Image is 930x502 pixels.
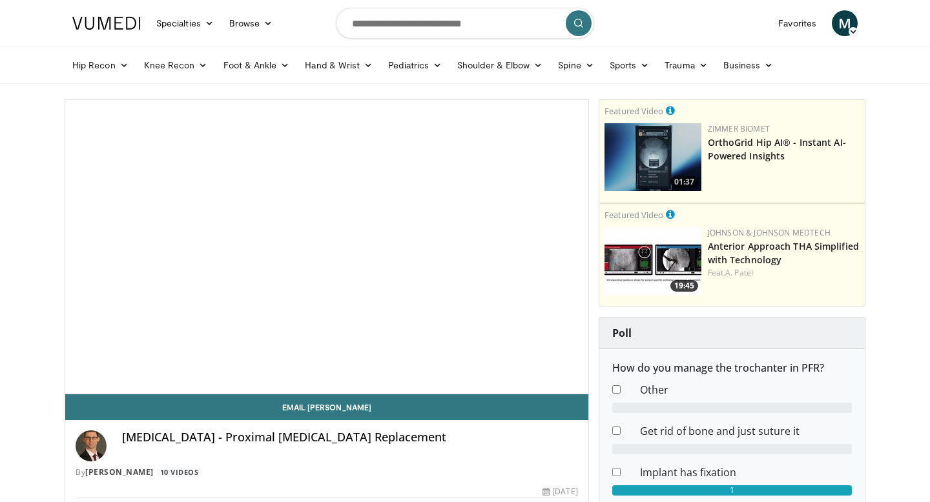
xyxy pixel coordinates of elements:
[630,423,862,439] dd: Get rid of bone and just suture it
[716,52,781,78] a: Business
[708,123,770,134] a: Zimmer Biomet
[708,136,846,162] a: OrthoGrid Hip AI® - Instant AI-Powered Insights
[76,467,578,478] div: By
[612,326,632,340] strong: Poll
[604,227,701,295] img: 06bb1c17-1231-4454-8f12-6191b0b3b81a.150x105_q85_crop-smart_upscale.jpg
[604,123,701,191] img: 51d03d7b-a4ba-45b7-9f92-2bfbd1feacc3.150x105_q85_crop-smart_upscale.jpg
[542,486,577,497] div: [DATE]
[222,10,281,36] a: Browse
[770,10,824,36] a: Favorites
[630,465,862,480] dd: Implant has fixation
[65,100,588,394] video-js: Video Player
[670,176,698,188] span: 01:37
[612,485,852,496] div: 1
[604,209,663,221] small: Featured Video
[604,123,701,191] a: 01:37
[449,52,550,78] a: Shoulder & Elbow
[708,267,860,279] div: Feat.
[85,467,154,477] a: [PERSON_NAME]
[612,362,852,374] h6: How do you manage the trochanter in PFR?
[149,10,222,36] a: Specialties
[604,105,663,117] small: Featured Video
[136,52,216,78] a: Knee Recon
[156,467,203,478] a: 10 Videos
[670,280,698,292] span: 19:45
[216,52,298,78] a: Foot & Ankle
[380,52,449,78] a: Pediatrics
[604,227,701,295] a: 19:45
[76,430,107,461] img: Avatar
[708,240,859,266] a: Anterior Approach THA Simplified with Technology
[602,52,657,78] a: Sports
[832,10,858,36] a: M
[336,8,594,39] input: Search topics, interventions
[65,394,588,420] a: Email [PERSON_NAME]
[550,52,601,78] a: Spine
[725,267,753,278] a: A. Patel
[708,227,831,238] a: Johnson & Johnson MedTech
[65,52,136,78] a: Hip Recon
[657,52,716,78] a: Trauma
[630,382,862,397] dd: Other
[72,17,141,30] img: VuMedi Logo
[122,430,578,445] h4: [MEDICAL_DATA] - Proximal [MEDICAL_DATA] Replacement
[297,52,380,78] a: Hand & Wrist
